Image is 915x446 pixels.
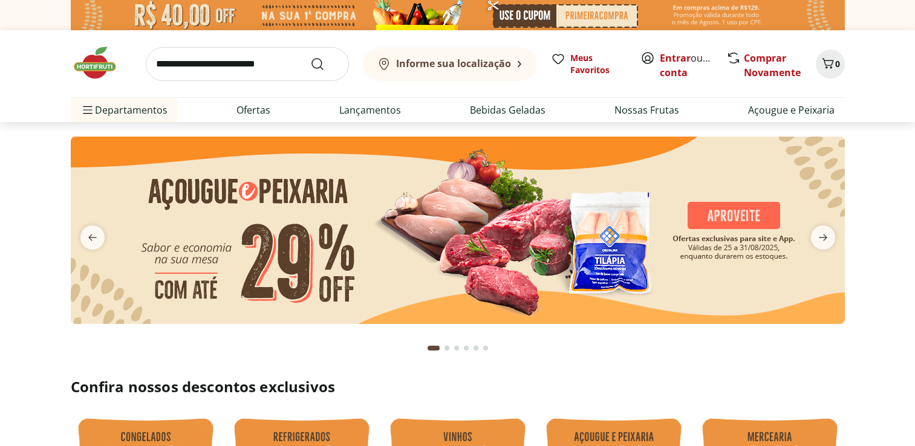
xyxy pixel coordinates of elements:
span: Meus Favoritos [570,52,626,76]
a: Entrar [660,51,691,65]
button: Informe sua localização [363,47,536,81]
button: Go to page 4 from fs-carousel [461,334,471,363]
a: Lançamentos [339,103,401,117]
a: Comprar Novamente [744,51,801,79]
a: Ofertas [236,103,270,117]
button: Go to page 3 from fs-carousel [452,334,461,363]
button: Submit Search [310,57,339,71]
input: search [146,47,349,81]
img: açougue [71,137,845,324]
button: Menu [80,95,95,124]
button: Go to page 6 from fs-carousel [481,334,490,363]
button: Carrinho [816,50,845,79]
span: ou [660,51,714,80]
button: next [801,225,845,250]
span: Departamentos [80,95,168,124]
button: Go to page 5 from fs-carousel [471,334,481,363]
a: Meus Favoritos [551,52,626,76]
a: Açougue e Peixaria [748,103,835,117]
h2: Confira nossos descontos exclusivos [71,377,845,396]
a: Criar conta [660,51,726,79]
a: Nossas Frutas [614,103,679,117]
a: Bebidas Geladas [470,103,545,117]
img: Hortifruti [71,45,131,81]
button: Go to page 2 from fs-carousel [442,334,452,363]
b: Informe sua localização [396,57,511,70]
button: Current page from fs-carousel [425,334,442,363]
span: 0 [835,58,840,69]
button: previous [71,225,114,250]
